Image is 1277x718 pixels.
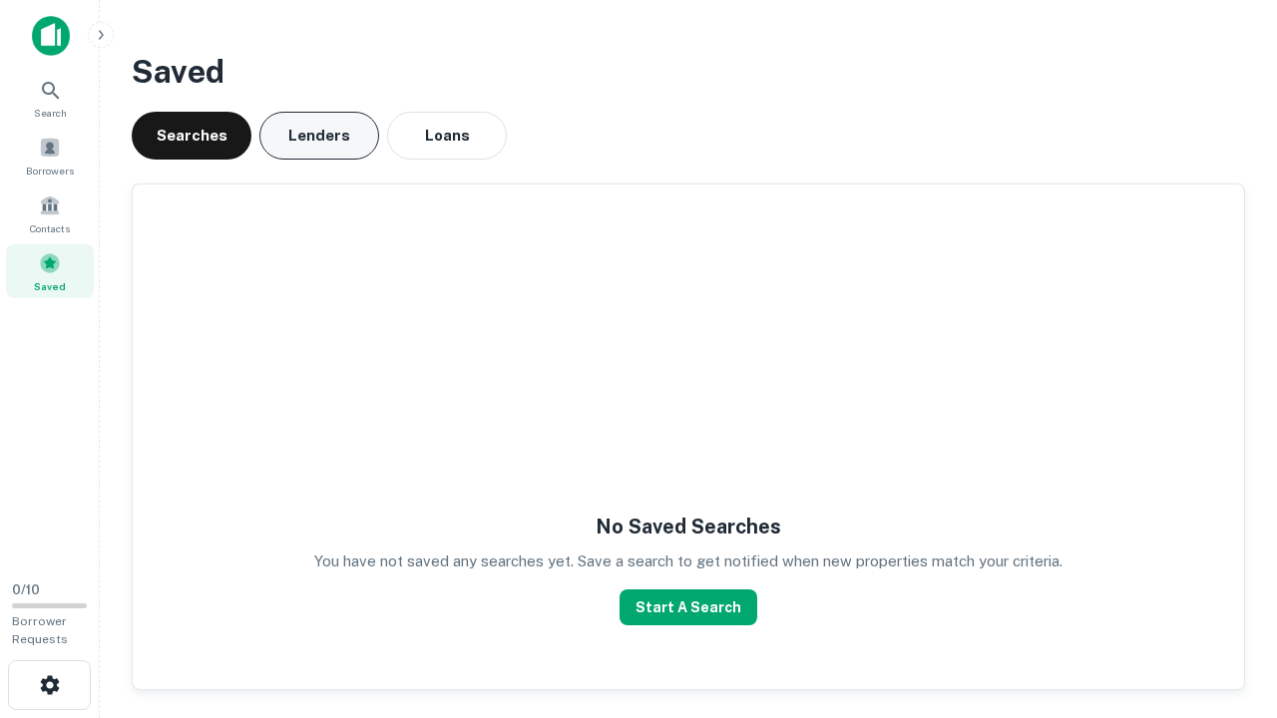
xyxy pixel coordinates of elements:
[30,220,70,236] span: Contacts
[12,614,68,646] span: Borrower Requests
[1177,558,1277,654] iframe: Chat Widget
[6,129,94,182] a: Borrowers
[26,163,74,179] span: Borrowers
[12,582,40,597] span: 0 / 10
[259,112,379,160] button: Lenders
[34,105,67,121] span: Search
[620,589,757,625] button: Start A Search
[34,278,66,294] span: Saved
[132,48,1245,96] h3: Saved
[387,112,507,160] button: Loans
[6,71,94,125] a: Search
[314,549,1063,573] p: You have not saved any searches yet. Save a search to get notified when new properties match your...
[6,244,94,298] a: Saved
[6,186,94,240] a: Contacts
[132,112,251,160] button: Searches
[32,16,70,56] img: capitalize-icon.png
[596,512,781,541] h5: No Saved Searches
